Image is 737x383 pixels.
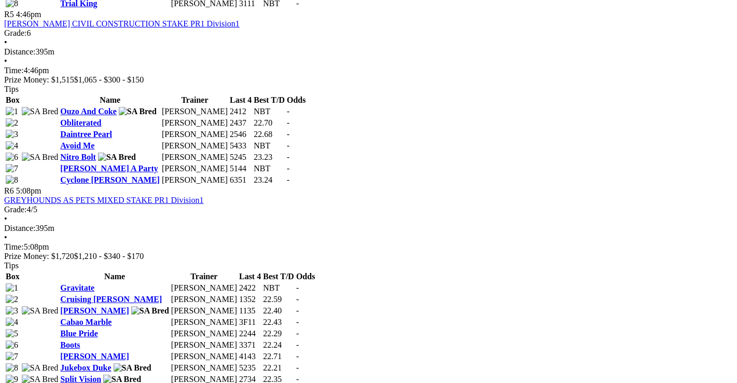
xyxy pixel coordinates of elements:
[22,107,59,116] img: SA Bred
[4,19,240,28] a: [PERSON_NAME] CIVIL CONSTRUCTION STAKE PR1 Division1
[6,295,18,304] img: 2
[4,205,27,214] span: Grade:
[262,363,295,373] td: 22.21
[60,306,129,315] a: [PERSON_NAME]
[6,107,18,116] img: 1
[171,351,238,362] td: [PERSON_NAME]
[229,106,252,117] td: 2412
[98,153,136,162] img: SA Bred
[229,175,252,185] td: 6351
[239,351,261,362] td: 4143
[4,224,733,233] div: 395m
[161,95,228,105] th: Trainer
[287,141,289,150] span: -
[22,363,59,373] img: SA Bred
[6,153,18,162] img: 6
[287,107,289,116] span: -
[6,164,18,173] img: 7
[229,152,252,162] td: 5245
[6,340,18,350] img: 6
[6,95,20,104] span: Box
[161,106,228,117] td: [PERSON_NAME]
[239,306,261,316] td: 1135
[4,75,733,85] div: Prize Money: $1,515
[114,363,151,373] img: SA Bred
[287,175,289,184] span: -
[4,233,7,242] span: •
[4,47,733,57] div: 395m
[262,329,295,339] td: 22.29
[262,294,295,305] td: 22.59
[4,186,14,195] span: R6
[287,118,289,127] span: -
[6,118,18,128] img: 2
[171,271,238,282] th: Trainer
[6,329,18,338] img: 5
[4,38,7,47] span: •
[253,141,285,151] td: NBT
[262,340,295,350] td: 22.24
[296,340,299,349] span: -
[60,329,98,338] a: Blue Pride
[161,175,228,185] td: [PERSON_NAME]
[161,152,228,162] td: [PERSON_NAME]
[6,283,18,293] img: 1
[239,329,261,339] td: 2244
[161,118,228,128] td: [PERSON_NAME]
[60,141,94,150] a: Avoid Me
[60,283,94,292] a: Gravitate
[60,318,112,326] a: Cabao Marble
[60,352,129,361] a: [PERSON_NAME]
[16,186,41,195] span: 5:08pm
[4,29,27,37] span: Grade:
[253,152,285,162] td: 23.23
[60,95,160,105] th: Name
[229,118,252,128] td: 2437
[161,129,228,140] td: [PERSON_NAME]
[161,163,228,174] td: [PERSON_NAME]
[171,340,238,350] td: [PERSON_NAME]
[4,29,733,38] div: 6
[60,340,80,349] a: Boots
[253,129,285,140] td: 22.68
[171,294,238,305] td: [PERSON_NAME]
[296,352,299,361] span: -
[262,317,295,327] td: 22.43
[60,295,162,304] a: Cruising [PERSON_NAME]
[4,10,14,19] span: R5
[4,242,24,251] span: Time:
[4,205,733,214] div: 4/5
[171,363,238,373] td: [PERSON_NAME]
[239,317,261,327] td: 3F11
[296,271,315,282] th: Odds
[253,163,285,174] td: NBT
[4,242,733,252] div: 5:08pm
[60,118,101,127] a: Obliterated
[287,164,289,173] span: -
[4,66,733,75] div: 4:46pm
[229,163,252,174] td: 5144
[239,340,261,350] td: 3371
[4,47,35,56] span: Distance:
[60,175,160,184] a: Cyclone [PERSON_NAME]
[4,214,7,223] span: •
[16,10,41,19] span: 4:46pm
[296,283,299,292] span: -
[239,363,261,373] td: 5235
[229,95,252,105] th: Last 4
[253,95,285,105] th: Best T/D
[239,294,261,305] td: 1352
[6,130,18,139] img: 3
[4,66,24,75] span: Time:
[74,252,144,261] span: $1,210 - $340 - $170
[60,164,158,173] a: [PERSON_NAME] A Party
[296,295,299,304] span: -
[60,363,111,372] a: Jukebox Duke
[262,283,295,293] td: NBT
[296,363,299,372] span: -
[6,272,20,281] span: Box
[131,306,169,316] img: SA Bred
[60,107,116,116] a: Ouzo And Coke
[229,141,252,151] td: 5433
[287,130,289,139] span: -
